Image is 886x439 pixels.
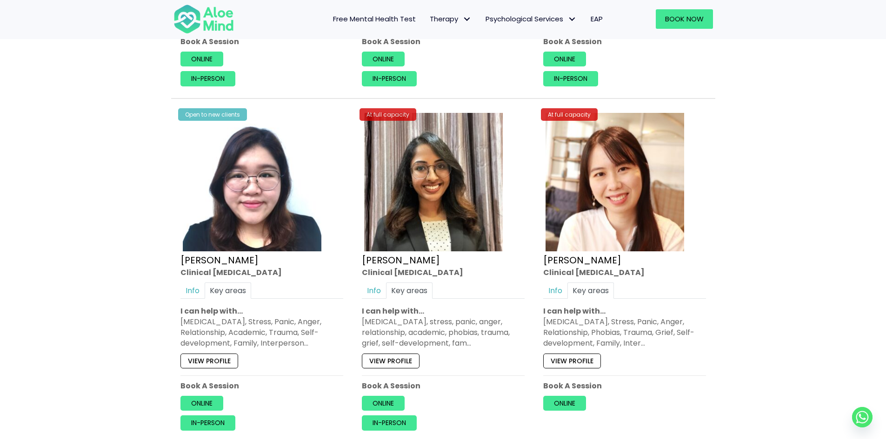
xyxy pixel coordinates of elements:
p: Book A Session [362,380,525,391]
a: Key areas [386,282,433,299]
nav: Menu [246,9,610,29]
p: I can help with… [362,306,525,316]
p: Book A Session [180,36,343,47]
span: Therapy: submenu [460,13,474,26]
a: Whatsapp [852,407,873,427]
span: EAP [591,14,603,24]
a: Online [362,396,405,411]
img: Wei Shan_Profile-300×300 [183,113,321,251]
div: Clinical [MEDICAL_DATA] [543,267,706,278]
span: Free Mental Health Test [333,14,416,24]
div: [MEDICAL_DATA], Stress, Panic, Anger, Relationship, Phobias, Trauma, Grief, Self-development, Fam... [543,316,706,349]
a: EAP [584,9,610,29]
div: At full capacity [360,108,416,121]
div: Clinical [MEDICAL_DATA] [180,267,343,278]
a: Key areas [205,282,251,299]
a: Info [362,282,386,299]
a: Online [362,52,405,66]
div: [MEDICAL_DATA], Stress, Panic, Anger, Relationship, Academic, Trauma, Self-development, Family, I... [180,316,343,349]
span: Therapy [430,14,472,24]
span: Psychological Services: submenu [566,13,579,26]
a: Free Mental Health Test [326,9,423,29]
a: In-person [362,415,417,430]
div: At full capacity [541,108,598,121]
a: [PERSON_NAME] [180,254,259,267]
p: I can help with… [180,306,343,316]
a: In-person [543,72,598,86]
a: Online [543,52,586,66]
a: Book Now [656,9,713,29]
a: View profile [180,354,238,368]
p: Book A Session [362,36,525,47]
a: Psychological ServicesPsychological Services: submenu [479,9,584,29]
a: TherapyTherapy: submenu [423,9,479,29]
a: In-person [180,415,235,430]
a: View profile [362,354,420,368]
span: Psychological Services [486,14,577,24]
a: Online [180,52,223,66]
a: [PERSON_NAME] [362,254,440,267]
div: Open to new clients [178,108,247,121]
a: Key areas [567,282,614,299]
a: [PERSON_NAME] [543,254,621,267]
img: Kher-Yin-Profile-300×300 [546,113,684,251]
p: Book A Session [543,36,706,47]
a: Info [543,282,567,299]
div: [MEDICAL_DATA], stress, panic, anger, relationship, academic, phobias, trauma, grief, self-develo... [362,316,525,349]
img: Aloe mind Logo [173,4,234,34]
p: Book A Session [180,380,343,391]
a: View profile [543,354,601,368]
a: Info [180,282,205,299]
p: I can help with… [543,306,706,316]
a: Online [180,396,223,411]
p: Book A Session [543,380,706,391]
a: In-person [180,72,235,86]
img: croped-Anita_Profile-photo-300×300 [364,113,503,251]
a: Online [543,396,586,411]
span: Book Now [665,14,704,24]
a: In-person [362,72,417,86]
div: Clinical [MEDICAL_DATA] [362,267,525,278]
